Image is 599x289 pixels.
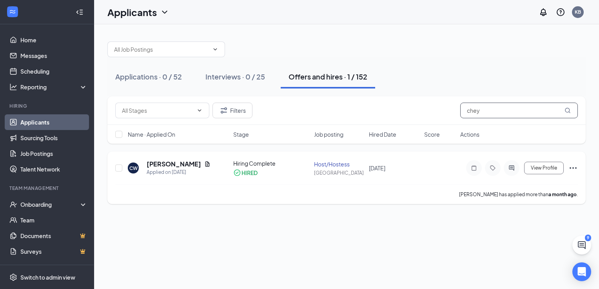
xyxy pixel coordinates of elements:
[568,163,578,173] svg: Ellipses
[369,164,385,172] span: [DATE]
[115,72,182,81] div: Applications · 0 / 52
[524,162,564,174] button: View Profile
[20,130,87,146] a: Sourcing Tools
[460,103,578,118] input: Search in offers and hires
[314,160,365,168] div: Host/Hostess
[9,185,86,191] div: Team Management
[314,170,365,176] div: [GEOGRAPHIC_DATA]
[9,273,17,281] svg: Settings
[9,200,17,208] svg: UserCheck
[460,130,479,138] span: Actions
[20,161,87,177] a: Talent Network
[20,244,87,259] a: SurveysCrown
[20,273,75,281] div: Switch to admin view
[212,103,252,118] button: Filter Filters
[289,72,367,81] div: Offers and hires · 1 / 152
[20,63,87,79] a: Scheduling
[233,159,309,167] div: Hiring Complete
[196,107,203,114] svg: ChevronDown
[114,45,209,54] input: All Job Postings
[219,106,229,115] svg: Filter
[575,9,581,15] div: KB
[20,146,87,161] a: Job Postings
[565,107,571,114] svg: MagnifyingGlass
[556,7,565,17] svg: QuestionInfo
[469,165,479,171] svg: Note
[160,7,169,17] svg: ChevronDown
[577,240,586,250] svg: ChatActive
[20,48,87,63] a: Messages
[20,83,88,91] div: Reporting
[204,161,211,167] svg: Document
[205,72,265,81] div: Interviews · 0 / 25
[9,8,16,16] svg: WorkstreamLogo
[20,228,87,244] a: DocumentsCrown
[129,165,138,172] div: CW
[572,236,591,255] button: ChatActive
[539,7,548,17] svg: Notifications
[9,103,86,109] div: Hiring
[20,212,87,228] a: Team
[233,130,249,138] span: Stage
[212,46,218,52] svg: ChevronDown
[241,169,258,177] div: HIRED
[548,191,577,197] b: a month ago
[9,83,17,91] svg: Analysis
[122,106,193,115] input: All Stages
[147,168,211,176] div: Applied on [DATE]
[572,262,591,281] div: Open Intercom Messenger
[128,130,175,138] span: Name · Applied On
[20,114,87,130] a: Applicants
[488,165,497,171] svg: Tag
[107,5,157,19] h1: Applicants
[233,169,241,177] svg: CheckmarkCircle
[20,32,87,48] a: Home
[147,160,201,168] h5: [PERSON_NAME]
[531,165,557,171] span: View Profile
[369,130,396,138] span: Hired Date
[76,8,83,16] svg: Collapse
[459,191,578,198] p: [PERSON_NAME] has applied more than .
[314,130,343,138] span: Job posting
[424,130,440,138] span: Score
[20,200,81,208] div: Onboarding
[585,235,591,241] div: 9
[507,165,516,171] svg: ActiveChat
